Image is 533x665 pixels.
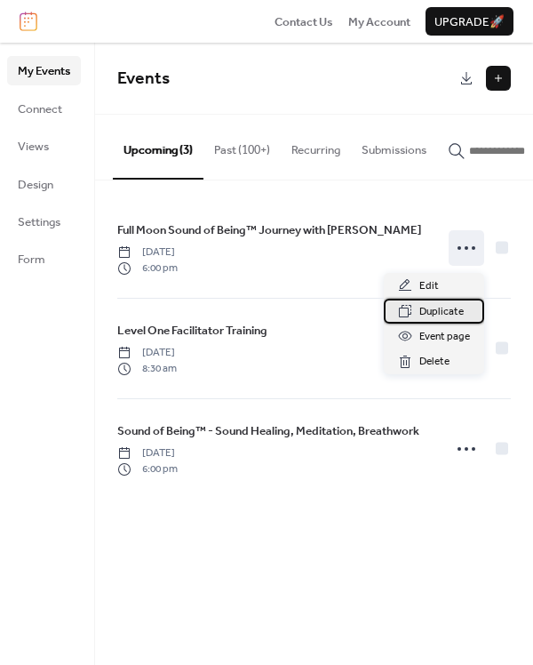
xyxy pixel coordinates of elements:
a: My Account [348,12,410,30]
a: Settings [7,207,81,236]
a: Views [7,132,81,160]
span: [DATE] [117,345,177,361]
span: Sound of Being™ - Sound Healing, Meditation, Breathwork [117,422,419,440]
a: Form [7,244,81,273]
span: My Events [18,62,70,80]
span: Delete [419,353,449,371]
span: My Account [348,13,410,31]
span: Connect [18,100,62,118]
span: Settings [18,213,60,231]
span: Level One Facilitator Training [117,322,267,340]
span: Contact Us [274,13,333,31]
a: Sound of Being™ - Sound Healing, Meditation, Breathwork [117,421,419,441]
span: Event page [419,328,470,346]
span: Design [18,176,53,194]
span: Form [18,251,45,268]
a: Design [7,170,81,198]
span: Upgrade 🚀 [434,13,505,31]
span: Full Moon Sound of Being™ Journey with [PERSON_NAME] [117,221,421,239]
a: My Events [7,56,81,84]
a: Full Moon Sound of Being™ Journey with [PERSON_NAME] [117,220,421,240]
span: 6:00 pm [117,260,178,276]
button: Upcoming (3) [113,115,203,179]
a: Connect [7,94,81,123]
button: Recurring [281,115,351,177]
span: Edit [419,277,439,295]
span: [DATE] [117,244,178,260]
button: Past (100+) [203,115,281,177]
button: Upgrade🚀 [426,7,513,36]
span: 6:00 pm [117,461,178,477]
span: Views [18,138,49,156]
span: [DATE] [117,445,178,461]
span: Duplicate [419,303,464,321]
span: Events [117,62,170,95]
img: logo [20,12,37,31]
span: 8:30 am [117,361,177,377]
button: Submissions [351,115,437,177]
a: Level One Facilitator Training [117,321,267,341]
a: Contact Us [274,12,333,30]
